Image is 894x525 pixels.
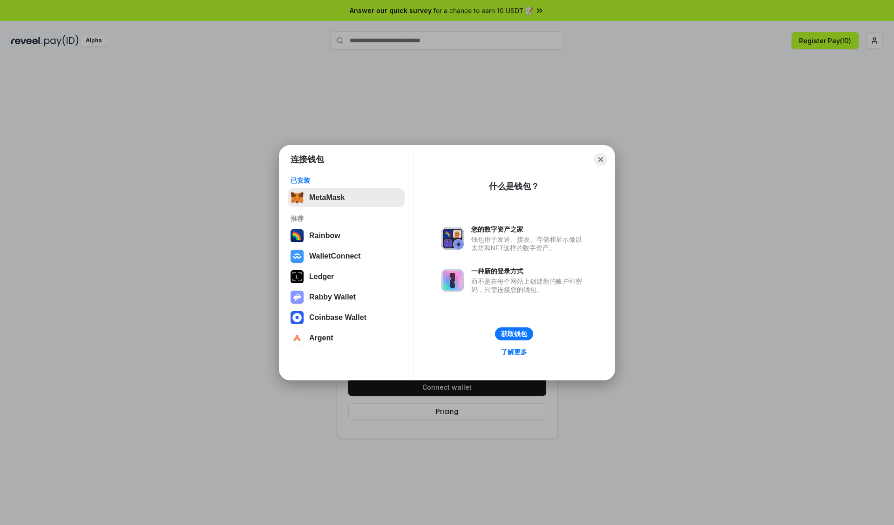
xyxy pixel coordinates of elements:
[288,188,405,207] button: MetaMask
[471,235,587,252] div: 钱包用于发送、接收、存储和显示像以太坊和NFT这样的数字资产。
[291,291,304,304] img: svg+xml,%3Csvg%20xmlns%3D%22http%3A%2F%2Fwww.w3.org%2F2000%2Fsvg%22%20fill%3D%22none%22%20viewBox...
[471,225,587,233] div: 您的数字资产之家
[288,288,405,306] button: Rabby Wallet
[291,250,304,263] img: svg+xml,%3Csvg%20width%3D%2228%22%20height%3D%2228%22%20viewBox%3D%220%200%2028%2028%22%20fill%3D...
[291,270,304,283] img: svg+xml,%3Csvg%20xmlns%3D%22http%3A%2F%2Fwww.w3.org%2F2000%2Fsvg%22%20width%3D%2228%22%20height%3...
[288,247,405,266] button: WalletConnect
[309,252,361,260] div: WalletConnect
[441,269,464,292] img: svg+xml,%3Csvg%20xmlns%3D%22http%3A%2F%2Fwww.w3.org%2F2000%2Fsvg%22%20fill%3D%22none%22%20viewBox...
[495,346,533,358] a: 了解更多
[291,311,304,324] img: svg+xml,%3Csvg%20width%3D%2228%22%20height%3D%2228%22%20viewBox%3D%220%200%2028%2028%22%20fill%3D...
[288,308,405,327] button: Coinbase Wallet
[288,329,405,347] button: Argent
[309,272,334,281] div: Ledger
[288,226,405,245] button: Rainbow
[471,267,587,275] div: 一种新的登录方式
[309,193,345,202] div: MetaMask
[441,227,464,250] img: svg+xml,%3Csvg%20xmlns%3D%22http%3A%2F%2Fwww.w3.org%2F2000%2Fsvg%22%20fill%3D%22none%22%20viewBox...
[291,191,304,204] img: svg+xml,%3Csvg%20fill%3D%22none%22%20height%3D%2233%22%20viewBox%3D%220%200%2035%2033%22%20width%...
[594,153,607,166] button: Close
[309,334,333,342] div: Argent
[288,267,405,286] button: Ledger
[291,176,402,185] div: 已安装
[501,348,527,356] div: 了解更多
[309,313,366,322] div: Coinbase Wallet
[291,154,324,165] h1: 连接钱包
[471,277,587,294] div: 而不是在每个网站上创建新的账户和密码，只需连接您的钱包。
[309,293,356,301] div: Rabby Wallet
[495,327,533,340] button: 获取钱包
[309,232,340,240] div: Rainbow
[291,229,304,242] img: svg+xml,%3Csvg%20width%3D%22120%22%20height%3D%22120%22%20viewBox%3D%220%200%20120%20120%22%20fil...
[489,181,539,192] div: 什么是钱包？
[501,330,527,338] div: 获取钱包
[291,332,304,345] img: svg+xml,%3Csvg%20width%3D%2228%22%20height%3D%2228%22%20viewBox%3D%220%200%2028%2028%22%20fill%3D...
[291,214,402,223] div: 推荐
